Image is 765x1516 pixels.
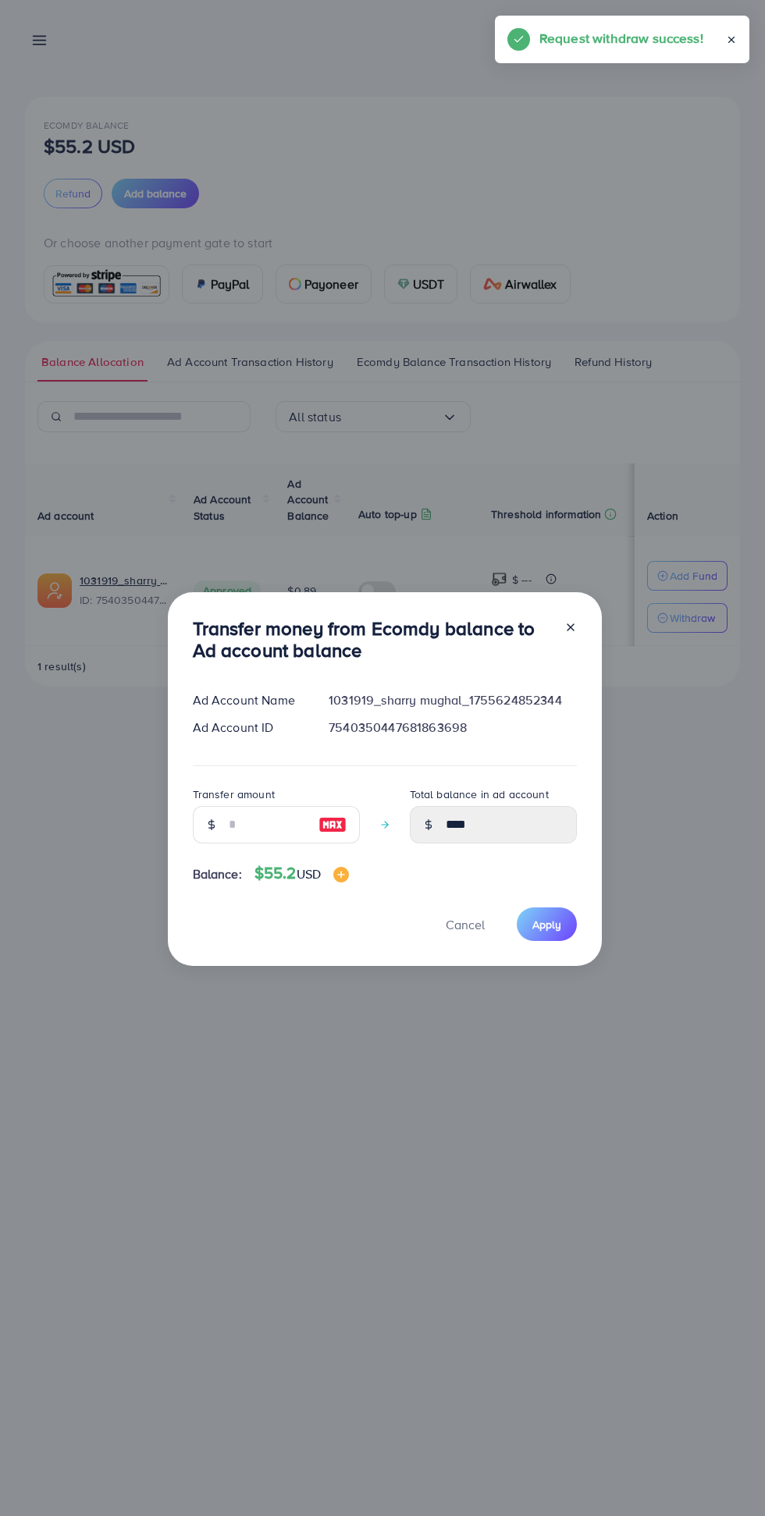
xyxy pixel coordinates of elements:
[297,865,321,882] span: USD
[180,691,317,709] div: Ad Account Name
[254,864,349,883] h4: $55.2
[426,907,504,941] button: Cancel
[446,916,485,933] span: Cancel
[333,867,349,882] img: image
[539,28,703,48] h5: Request withdraw success!
[193,865,242,883] span: Balance:
[410,786,549,802] label: Total balance in ad account
[318,815,347,834] img: image
[532,917,561,932] span: Apply
[180,719,317,737] div: Ad Account ID
[699,1446,753,1504] iframe: Chat
[517,907,577,941] button: Apply
[193,617,552,662] h3: Transfer money from Ecomdy balance to Ad account balance
[316,719,589,737] div: 7540350447681863698
[193,786,275,802] label: Transfer amount
[316,691,589,709] div: 1031919_sharry mughal_1755624852344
